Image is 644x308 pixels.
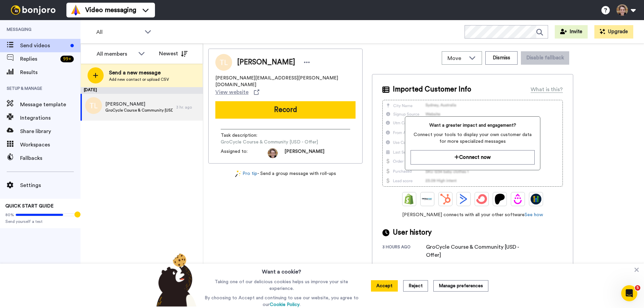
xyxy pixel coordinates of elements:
img: Drip [513,194,523,204]
img: Hubspot [440,194,451,204]
img: ConvertKit [476,194,487,204]
a: Pro tip [235,170,257,177]
img: ActiveCampaign [458,194,469,204]
a: View website [215,88,259,96]
span: Move [447,54,466,62]
span: GroCycle Course & Community [USD - Offer] [105,108,173,113]
span: Add new contact or upload CSV [109,77,169,82]
span: Task description : [221,132,268,139]
span: 80% [5,212,14,218]
span: Send videos [20,42,68,50]
button: Newest [154,47,193,60]
iframe: Intercom live chat [621,285,637,301]
div: GroCycle Course & Community [USD - Offer] [426,243,533,259]
div: All members [97,50,135,58]
div: - Send a group message with roll-ups [208,170,363,177]
span: [PERSON_NAME] connects with all your other software [382,211,563,218]
img: vm-color.svg [70,5,81,15]
span: Assigned to: [221,148,268,158]
img: GoHighLevel [531,194,541,204]
span: Send a new message [109,69,169,77]
span: 5 [635,285,640,291]
img: Ontraport [422,194,433,204]
span: [PERSON_NAME] [237,57,295,67]
img: bear-with-cookie.png [150,253,200,307]
span: All [96,28,141,36]
span: Video messaging [85,5,136,15]
button: Record [215,101,356,119]
img: bj-logo-header-white.svg [8,5,58,15]
span: Integrations [20,114,80,122]
h3: Want a cookie? [262,264,301,276]
span: View website [215,88,249,96]
img: Patreon [494,194,505,204]
span: Replies [20,55,58,63]
button: Disable fallback [521,51,569,65]
p: By choosing to Accept and continuing to use our website, you agree to our . [203,295,360,308]
span: Message template [20,101,80,109]
span: [PERSON_NAME] [105,101,173,108]
p: Taking one of our delicious cookies helps us improve your site experience. [203,279,360,292]
span: [PERSON_NAME][EMAIL_ADDRESS][PERSON_NAME][DOMAIN_NAME] [215,75,356,88]
button: Dismiss [485,51,518,65]
span: Settings [20,181,80,189]
div: 99 + [60,56,74,62]
button: Upgrade [594,25,633,39]
button: Accept [371,280,398,292]
button: Reject [403,280,428,292]
span: QUICK START GUIDE [5,204,54,208]
button: Invite [555,25,588,39]
img: e73ce963-af64-4f34-a3d2-9acdfc157b43-1553003914.jpg [268,148,278,158]
img: magic-wand.svg [235,170,241,177]
div: What is this? [531,85,563,94]
span: Workspaces [20,141,80,149]
span: Want a greater impact and engagement? [411,122,534,129]
img: Image of Teresa LesterT [215,54,232,71]
a: See how [525,212,543,217]
span: GroCycle Course & Community [USD - Offer] [221,139,318,145]
button: Connect now [411,150,534,165]
span: Send yourself a test [5,219,75,224]
div: 3 hr. ago [176,105,200,110]
div: 3 hours ago [382,244,426,259]
a: Cookie Policy [270,302,300,307]
span: Results [20,68,80,76]
span: Connect your tools to display your own customer data for more specialized messages [411,131,534,145]
span: Imported Customer Info [393,84,471,95]
span: User history [393,228,432,238]
span: [PERSON_NAME] [284,148,324,158]
div: Tooltip anchor [74,211,80,218]
button: Manage preferences [433,280,488,292]
img: Shopify [404,194,415,204]
img: tl.png [85,97,102,114]
div: [DATE] [80,87,203,94]
span: Share library [20,127,80,135]
span: Fallbacks [20,154,80,162]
